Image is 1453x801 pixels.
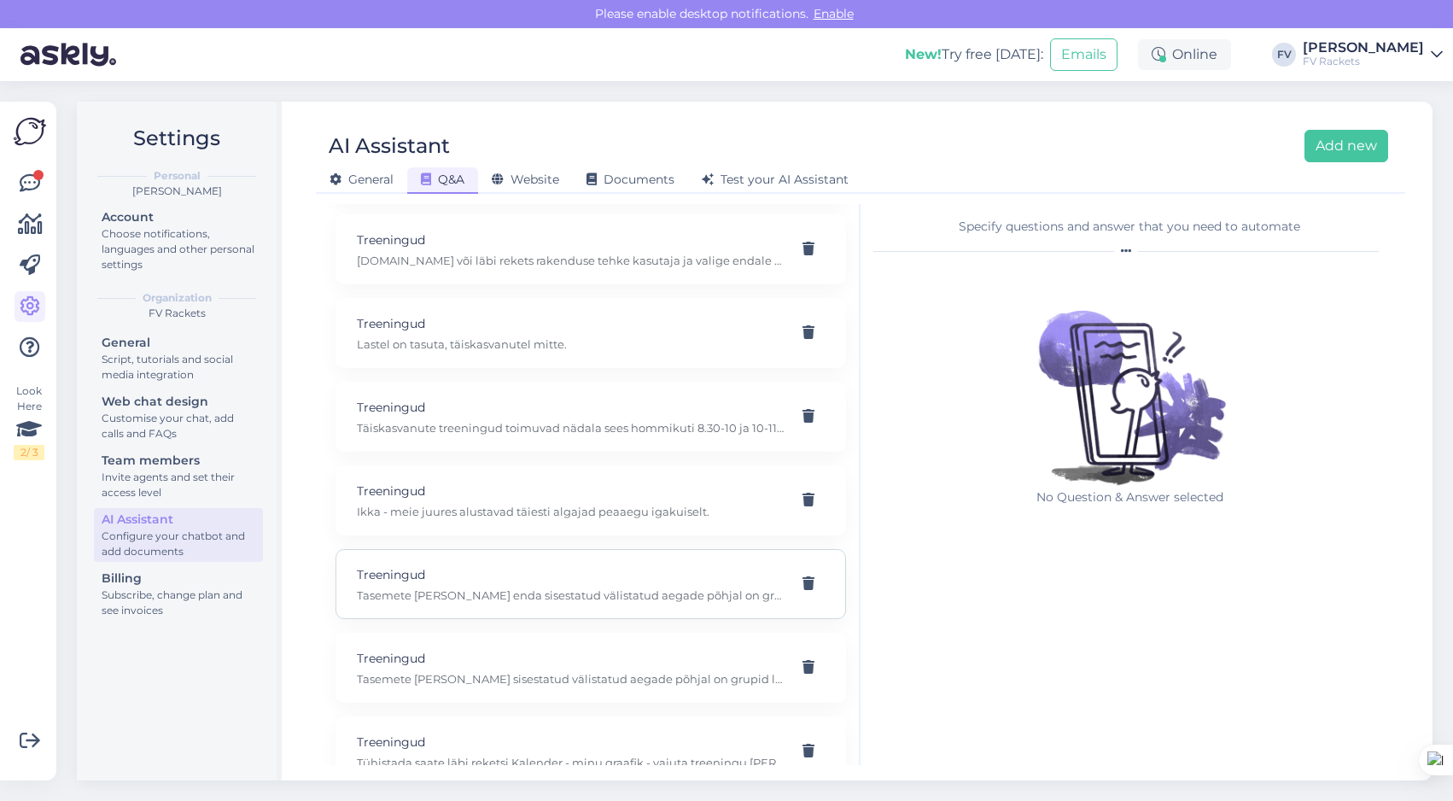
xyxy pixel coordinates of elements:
div: TreeningudLastel on tasuta, täiskasvanutel mitte. [336,298,846,368]
p: Täiskasvanute treeningud toimuvad nädala sees hommikuti 8.30-10 ja 10-11.30, õhtuti 18-19.30 ja 1... [357,420,784,436]
div: TreeningudTäiskasvanute treeningud toimuvad nädala sees hommikuti 8.30-10 ja 10-11.30, õhtuti 18-... [336,382,846,452]
button: Add new [1304,130,1388,162]
b: Personal [154,168,201,184]
span: General [330,172,394,187]
a: AccountChoose notifications, languages and other personal settings [94,206,263,275]
div: Invite agents and set their access level [102,470,255,500]
span: Documents [586,172,674,187]
div: FV Rackets [90,306,263,321]
span: Enable [808,6,859,21]
h2: Settings [90,122,263,155]
b: Organization [143,290,212,306]
p: Tühistada saate läbi reketsi Kalender - minu graafik - vajuta treeningu [PERSON_NAME] - tühistamine [357,755,784,770]
p: Tasemete [PERSON_NAME] sisestatud välistatud aegade põhjal on grupid loodud. [357,671,784,687]
div: FV [1272,43,1296,67]
div: TreeningudTühistada saate läbi reketsi Kalender - minu graafik - vajuta treeningu [PERSON_NAME] -... [336,716,846,786]
div: Treeningud[DOMAIN_NAME] või läbi rekets rakenduse tehke kasutaja ja valige endale sobival ajal tr... [336,214,846,284]
div: [PERSON_NAME] [1303,41,1424,55]
p: Treeningud [357,231,784,249]
p: [DOMAIN_NAME] või läbi rekets rakenduse tehke kasutaja ja valige endale sobival ajal treening nin... [357,253,784,268]
div: 2 / 3 [14,445,44,460]
p: Treeningud [357,398,784,417]
p: No Question & Answer selected [1018,488,1240,506]
div: Specify questions and answer that you need to automate [873,218,1386,236]
div: AI Assistant [329,130,450,162]
div: [PERSON_NAME] [90,184,263,199]
p: Treeningud [357,482,784,500]
b: New! [905,46,942,62]
div: TreeningudIkka - meie juures alustavad täiesti algajad peaaegu igakuiselt. [336,465,846,535]
p: Treeningud [357,733,784,751]
div: General [102,334,255,352]
a: GeneralScript, tutorials and social media integration [94,331,263,385]
div: FV Rackets [1303,55,1424,68]
div: TreeningudTasemete [PERSON_NAME] enda sisestatud välistatud aegade põhjal on grupid loodud. [336,549,846,619]
a: BillingSubscribe, change plan and see invoices [94,567,263,621]
div: AI Assistant [102,511,255,529]
a: Web chat designCustomise your chat, add calls and FAQs [94,390,263,444]
div: Script, tutorials and social media integration [102,352,255,383]
a: [PERSON_NAME]FV Rackets [1303,41,1443,68]
div: TreeningudTasemete [PERSON_NAME] sisestatud välistatud aegade põhjal on grupid loodud. [336,633,846,703]
div: Look Here [14,383,44,460]
div: Team members [102,452,255,470]
img: Askly Logo [14,115,46,148]
button: Emails [1050,38,1117,71]
p: Treeningud [357,314,784,333]
a: Team membersInvite agents and set their access level [94,449,263,503]
div: Online [1138,39,1231,70]
p: Treeningud [357,649,784,668]
div: Web chat design [102,393,255,411]
p: Treeningud [357,565,784,584]
p: Lastel on tasuta, täiskasvanutel mitte. [357,336,784,352]
p: Tasemete [PERSON_NAME] enda sisestatud välistatud aegade põhjal on grupid loodud. [357,588,784,603]
div: Try free [DATE]: [905,44,1043,65]
a: AI AssistantConfigure your chatbot and add documents [94,508,263,562]
img: No qna [1018,266,1240,488]
div: Choose notifications, languages and other personal settings [102,226,255,272]
div: Subscribe, change plan and see invoices [102,588,255,618]
div: Account [102,208,255,226]
p: Ikka - meie juures alustavad täiesti algajad peaaegu igakuiselt. [357,504,784,519]
span: Test your AI Assistant [702,172,849,187]
div: Billing [102,570,255,588]
div: Customise your chat, add calls and FAQs [102,411,255,441]
span: Website [492,172,559,187]
div: Configure your chatbot and add documents [102,529,255,559]
span: Q&A [421,172,464,187]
